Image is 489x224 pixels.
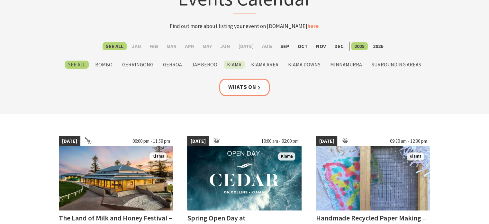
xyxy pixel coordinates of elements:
label: Surrounding Areas [368,61,424,69]
h4: Handmade Recycled Paper Making [316,213,421,222]
label: 2025 [351,42,368,50]
label: Kiama Area [248,61,282,69]
span: [DATE] [59,136,80,146]
label: Feb [146,42,161,50]
label: Gerringong [119,61,157,69]
span: [DATE] [187,136,209,146]
span: Kiama [278,152,295,161]
label: Dec [331,42,347,50]
span: 10:00 am - 02:00 pm [258,136,302,146]
label: [DATE] [235,42,257,50]
label: Gerroa [160,61,185,69]
label: Jamberoo [188,61,221,69]
img: Land of Milk an Honey Festival [59,146,173,210]
span: 06:00 pm - 11:59 pm [129,136,173,146]
label: Jun [217,42,233,50]
label: Minnamurra [327,61,365,69]
label: Mar [163,42,180,50]
label: Jan [129,42,144,50]
label: Nov [313,42,329,50]
label: 2026 [370,42,386,50]
a: Whats On [219,79,270,96]
label: See All [65,61,89,69]
img: Handmade Paper [316,146,430,210]
label: Kiama [224,61,245,69]
label: See All [103,42,127,50]
label: May [199,42,215,50]
span: 09:30 am - 12:30 pm [386,136,430,146]
label: Oct [294,42,311,50]
span: [DATE] [316,136,337,146]
label: Aug [259,42,275,50]
label: Kiama Downs [285,61,324,69]
span: Kiama [407,152,424,161]
span: Kiama [149,152,167,161]
p: Find out more about listing your event on [DOMAIN_NAME] . [119,22,371,31]
label: Sep [277,42,293,50]
a: here [307,23,319,30]
label: Apr [182,42,197,50]
label: Bombo [92,61,116,69]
